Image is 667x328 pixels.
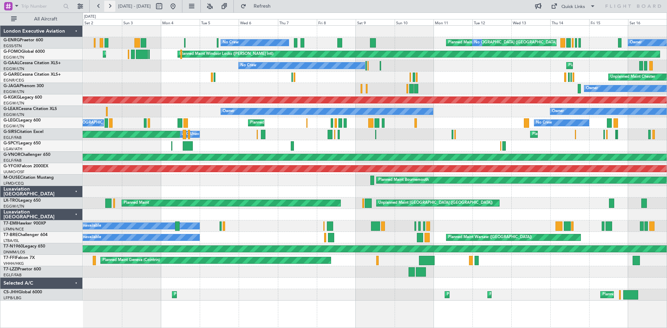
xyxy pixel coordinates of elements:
div: Quick Links [561,3,585,10]
a: T7-EMIHawker 900XP [3,221,46,226]
a: UUMO/OSF [3,169,24,175]
a: T7-N1960Legacy 650 [3,244,45,249]
div: A/C Unavailable [72,232,101,243]
span: T7-EMI [3,221,17,226]
a: G-GAALCessna Citation XLS+ [3,61,61,65]
span: G-LEAX [3,107,18,111]
a: LGAV/ATH [3,146,22,152]
div: [DATE] [84,14,96,20]
span: G-GARE [3,73,19,77]
a: G-GARECessna Citation XLS+ [3,73,61,77]
div: Planned Maint [GEOGRAPHIC_DATA] ([GEOGRAPHIC_DATA]) [174,289,283,300]
a: G-ENRGPraetor 600 [3,38,43,42]
div: Planned Maint [GEOGRAPHIC_DATA] ([GEOGRAPHIC_DATA]) [489,289,599,300]
button: All Aircraft [8,14,75,25]
a: LX-TROLegacy 650 [3,199,41,203]
span: [DATE] - [DATE] [118,3,151,9]
span: T7-FFI [3,256,16,260]
div: No Crew [474,37,490,48]
a: G-LEGCLegacy 600 [3,118,41,123]
button: Quick Links [547,1,599,12]
div: Wed 13 [511,19,550,25]
div: Planned Maint Bournemouth [378,175,429,185]
a: EGGW/LTN [3,55,24,60]
a: LFPB/LBG [3,295,22,301]
div: Planned Maint Warsaw ([GEOGRAPHIC_DATA]) [448,232,532,243]
span: G-SIRS [3,130,17,134]
a: EGGW/LTN [3,66,24,72]
a: CS-JHHGlobal 6000 [3,290,42,294]
div: Sat 2 [83,19,122,25]
span: LX-TRO [3,199,18,203]
a: LFMN/NCE [3,227,24,232]
span: All Aircraft [18,17,73,22]
div: Planned Maint [568,60,594,71]
div: Planned Maint [GEOGRAPHIC_DATA] ([GEOGRAPHIC_DATA]) [448,37,558,48]
div: Thu 7 [278,19,317,25]
div: Planned Maint [124,198,149,208]
span: G-VNOR [3,153,20,157]
span: G-KGKG [3,95,20,100]
a: EGLF/FAB [3,158,22,163]
a: T7-FFIFalcon 7X [3,256,35,260]
span: G-LEGC [3,118,18,123]
a: EGSS/STN [3,43,22,49]
div: Planned Maint [GEOGRAPHIC_DATA] ([GEOGRAPHIC_DATA]) [250,118,360,128]
div: A/C Unavailable [182,129,211,140]
a: EGGW/LTN [3,112,24,117]
span: G-FOMO [3,50,21,54]
span: T7-BRE [3,233,18,237]
a: EGNR/CEG [3,78,24,83]
div: A/C Unavailable [GEOGRAPHIC_DATA] ([GEOGRAPHIC_DATA]) [46,118,159,128]
a: G-FOMOGlobal 6000 [3,50,45,54]
a: EGGW/LTN [3,101,24,106]
div: Sat 16 [628,19,667,25]
a: EGGW/LTN [3,204,24,209]
div: Tue 12 [472,19,511,25]
div: Tue 5 [200,19,239,25]
span: G-JAGA [3,84,19,88]
div: Owner [586,83,598,94]
input: Trip Number [21,1,61,11]
span: CS-JHH [3,290,18,294]
div: No Crew [240,60,256,71]
a: T7-BREChallenger 604 [3,233,48,237]
div: Mon 11 [434,19,472,25]
a: G-SPCYLegacy 650 [3,141,41,145]
div: Unplanned Maint [GEOGRAPHIC_DATA] ([GEOGRAPHIC_DATA]) [378,198,493,208]
div: Fri 15 [589,19,628,25]
div: Fri 8 [317,19,356,25]
span: T7-LZZI [3,267,18,271]
div: Owner [630,37,642,48]
a: M-OUSECitation Mustang [3,176,54,180]
a: G-VNORChallenger 650 [3,153,50,157]
a: DNMM/LOS [3,250,25,255]
div: Thu 14 [550,19,589,25]
a: EGGW/LTN [3,89,24,94]
div: Mon 4 [161,19,200,25]
a: T7-LZZIPraetor 600 [3,267,41,271]
span: Refresh [248,4,277,9]
div: Wed 6 [239,19,278,25]
div: No Crew [223,37,239,48]
a: EGGW/LTN [3,124,24,129]
div: Planned Maint [GEOGRAPHIC_DATA] ([GEOGRAPHIC_DATA]) [447,289,556,300]
a: LFMD/CEQ [3,181,24,186]
span: G-ENRG [3,38,20,42]
a: LTBA/ISL [3,238,19,243]
a: EGLF/FAB [3,272,22,278]
div: Planned Maint Windsor Locks ([PERSON_NAME] Intl) [180,49,273,59]
div: Sat 9 [356,19,395,25]
span: G-YFOX [3,164,19,168]
div: Owner [223,106,234,117]
div: A/C Unavailable [72,221,101,231]
div: No Crew [536,118,552,128]
span: M-OUSE [3,176,20,180]
span: T7-N1960 [3,244,23,249]
div: Sun 10 [395,19,434,25]
button: Refresh [237,1,279,12]
a: VHHH/HKG [3,261,24,266]
div: Planned Maint [GEOGRAPHIC_DATA] ([GEOGRAPHIC_DATA]) [532,129,642,140]
div: Sun 3 [122,19,161,25]
a: G-KGKGLegacy 600 [3,95,42,100]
